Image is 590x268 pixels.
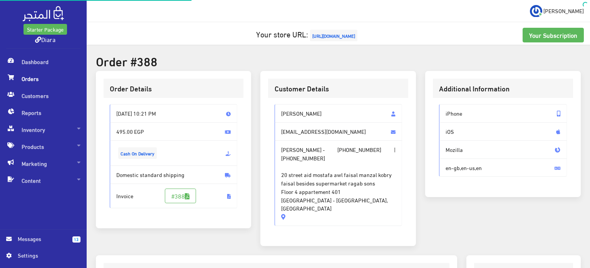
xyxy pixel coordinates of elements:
span: 13 [72,236,80,243]
img: ... [530,5,542,17]
a: Your Subscription [523,28,584,42]
span: Messages [18,234,66,243]
span: [PHONE_NUMBER] [337,145,381,154]
span: Content [6,172,80,189]
span: Customers [6,87,80,104]
span: Settings [18,251,74,260]
a: 13 Messages [6,234,80,251]
span: [PERSON_NAME] [543,6,584,15]
span: Marketing [6,155,80,172]
span: Reports [6,104,80,121]
span: iPhone [439,104,567,123]
span: [URL][DOMAIN_NAME] [310,30,357,41]
span: Domestic standard shipping [110,165,238,184]
h2: Order #388 [96,54,581,67]
span: Mozilla [439,140,567,159]
span: Dashboard [6,53,80,70]
span: Invoice [110,184,238,208]
span: [PHONE_NUMBER] [281,154,325,162]
span: Inventory [6,121,80,138]
span: [DATE] 10:21 PM [110,104,238,123]
span: iOS [439,122,567,141]
a: Diara [35,34,55,45]
a: Your store URL:[URL][DOMAIN_NAME] [256,27,359,41]
a: Settings [6,251,80,263]
h3: Customer Details [275,85,402,92]
h3: Order Details [110,85,238,92]
span: [PERSON_NAME] [275,104,402,123]
a: #388 [165,189,196,203]
span: [EMAIL_ADDRESS][DOMAIN_NAME] [275,122,402,141]
span: Products [6,138,80,155]
span: 20 street aid mostafa awl faisal manzal kobry faisal besides supermarket ragab sons Floor 4 appar... [281,162,396,212]
span: [PERSON_NAME] - | [275,140,402,226]
a: Starter Package [23,24,67,35]
span: 495.00 EGP [110,122,238,141]
span: en-gb,en-us,en [439,158,567,177]
span: Orders [6,70,80,87]
a: ... [PERSON_NAME] [530,5,584,17]
span: Cash On Delivery [118,147,157,159]
h3: Additional Information [439,85,567,92]
img: . [23,6,64,21]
